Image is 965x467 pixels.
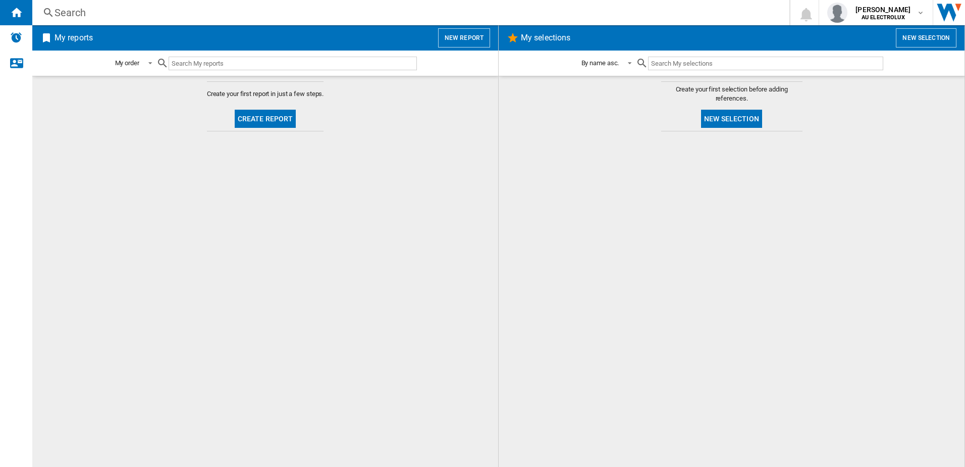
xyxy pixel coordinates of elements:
[235,110,296,128] button: Create report
[519,28,572,48] h2: My selections
[169,57,417,70] input: Search My reports
[701,110,762,128] button: New selection
[55,6,763,20] div: Search
[581,59,619,67] div: By name asc.
[52,28,95,48] h2: My reports
[827,3,847,23] img: profile.jpg
[855,5,910,15] span: [PERSON_NAME]
[438,28,490,48] button: New report
[862,14,905,21] b: AU ELECTROLUX
[648,57,883,70] input: Search My selections
[661,85,802,103] span: Create your first selection before adding references.
[115,59,139,67] div: My order
[10,31,22,43] img: alerts-logo.svg
[896,28,956,48] button: New selection
[207,89,324,99] span: Create your first report in just a few steps.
